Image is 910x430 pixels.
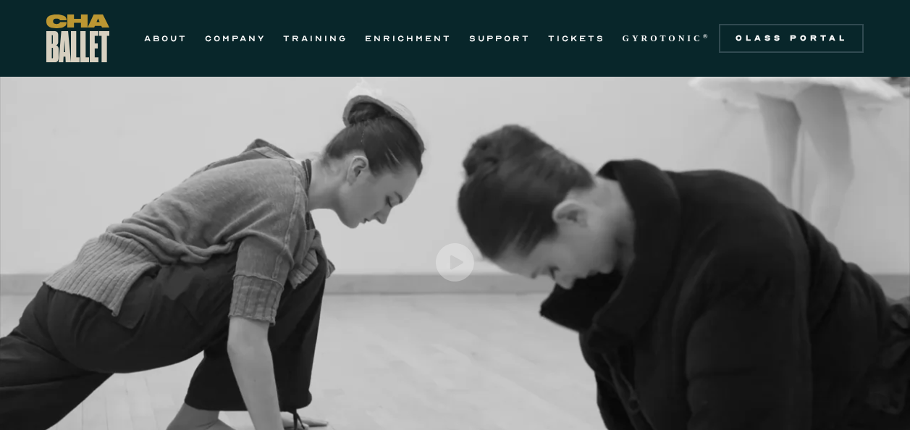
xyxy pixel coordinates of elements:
[205,30,266,47] a: COMPANY
[623,30,711,47] a: GYROTONIC®
[365,30,452,47] a: ENRICHMENT
[283,30,347,47] a: TRAINING
[46,14,109,62] a: home
[623,33,703,43] strong: GYROTONIC
[469,30,531,47] a: SUPPORT
[703,33,711,40] sup: ®
[719,24,864,53] a: Class Portal
[548,30,605,47] a: TICKETS
[728,33,855,44] div: Class Portal
[144,30,188,47] a: ABOUT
